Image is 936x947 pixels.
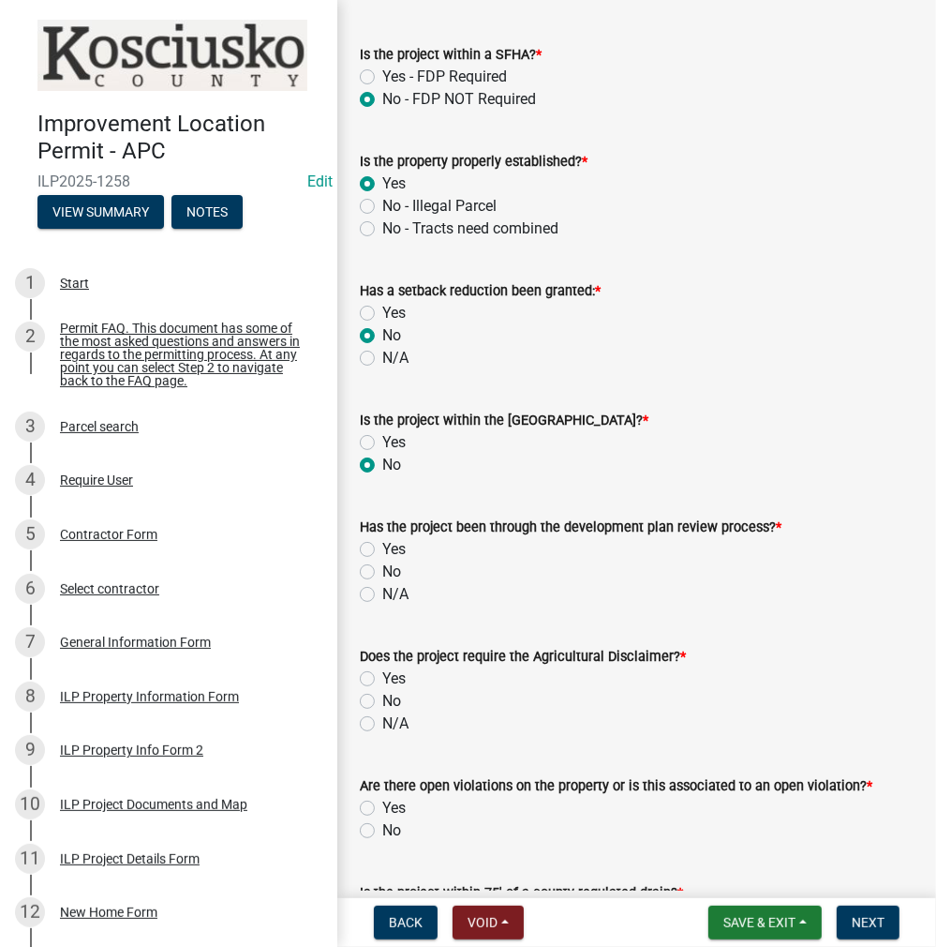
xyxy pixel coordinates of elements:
div: 4 [15,465,45,495]
span: Void [468,915,498,930]
label: Yes [382,173,406,195]
div: Parcel search [60,420,139,433]
label: No - Tracts need combined [382,218,558,240]
label: Yes - FDP Required [382,66,507,88]
div: 8 [15,682,45,712]
div: 11 [15,844,45,874]
label: Are there open violations on the property or is this associated to an open violation? [360,780,872,793]
label: Is the project within a SFHA? [360,49,542,62]
div: 2 [15,322,45,352]
label: N/A [382,583,409,606]
label: Yes [382,538,406,561]
label: Yes [382,431,406,454]
a: Edit [307,173,333,190]
label: No [382,324,401,347]
div: 10 [15,789,45,819]
label: No - FDP NOT Required [382,88,536,111]
label: Has a setback reduction been granted: [360,285,601,298]
label: Is the project within the [GEOGRAPHIC_DATA]? [360,414,648,428]
label: Yes [382,797,406,819]
wm-modal-confirm: Notes [171,205,243,220]
label: Does the project require the Agricultural Disclaimer? [360,651,686,664]
label: Yes [382,302,406,324]
div: 3 [15,412,45,442]
button: Void [453,906,524,939]
label: No [382,454,401,476]
div: ILP Property Info Form 2 [60,744,203,757]
div: 6 [15,574,45,604]
div: Permit FAQ. This document has some of the most asked questions and answers in regards to the perm... [60,322,307,387]
label: No [382,690,401,713]
img: Kosciusko County, Indiana [37,20,307,91]
span: ILP2025-1258 [37,173,300,190]
div: General Information Form [60,636,211,649]
label: No - Illegal Parcel [382,195,497,218]
label: Is the project within 75' of a county regulated drain? [360,887,683,900]
label: No [382,561,401,583]
span: Save & Exit [723,915,795,930]
div: Select contractor [60,582,159,595]
button: View Summary [37,195,164,229]
div: 5 [15,519,45,549]
div: Start [60,277,89,290]
span: Back [389,915,423,930]
label: N/A [382,347,409,369]
div: 9 [15,735,45,765]
label: N/A [382,713,409,735]
button: Back [374,906,438,939]
label: Yes [382,668,406,690]
div: 12 [15,897,45,927]
wm-modal-confirm: Edit Application Number [307,173,333,190]
div: Require User [60,473,133,487]
div: ILP Project Details Form [60,852,200,865]
h4: Improvement Location Permit - APC [37,111,322,165]
wm-modal-confirm: Summary [37,205,164,220]
button: Next [837,906,899,939]
label: Has the project been through the development plan review process? [360,521,781,534]
button: Save & Exit [708,906,822,939]
div: Contractor Form [60,528,157,541]
div: ILP Property Information Form [60,690,239,703]
label: Is the property properly established? [360,156,587,169]
div: 1 [15,268,45,298]
label: No [382,819,401,842]
span: Next [852,915,884,930]
div: 7 [15,627,45,657]
div: ILP Project Documents and Map [60,798,247,811]
button: Notes [171,195,243,229]
div: New Home Form [60,906,157,919]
